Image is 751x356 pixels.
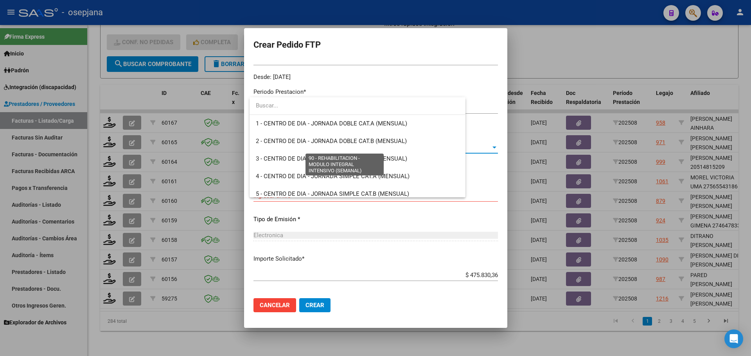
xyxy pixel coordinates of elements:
span: 2 - CENTRO DE DIA - JORNADA DOBLE CAT.B (MENSUAL) [256,138,407,145]
span: 1 - CENTRO DE DIA - JORNADA DOBLE CAT.A (MENSUAL) [256,120,407,127]
div: Open Intercom Messenger [724,329,743,348]
span: 3 - CENTRO DE DIA - JORNADA DOBLE CAT.C (MENSUAL) [256,155,407,162]
span: 4 - CENTRO DE DIA - JORNADA SIMPLE CAT.A (MENSUAL) [256,173,410,180]
span: 5 - CENTRO DE DIA - JORNADA SIMPLE CAT.B (MENSUAL) [256,190,409,197]
input: dropdown search [250,97,465,114]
